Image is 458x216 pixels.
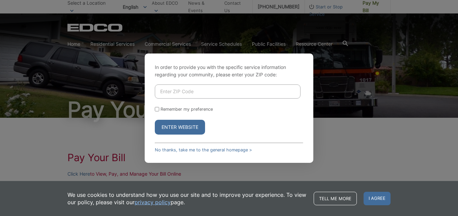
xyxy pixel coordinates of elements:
[135,199,171,206] a: privacy policy
[155,84,300,99] input: Enter ZIP Code
[314,192,357,205] a: Tell me more
[155,64,303,78] p: In order to provide you with the specific service information regarding your community, please en...
[161,107,213,112] label: Remember my preference
[155,120,205,135] button: Enter Website
[155,147,252,152] a: No thanks, take me to the general homepage >
[67,191,307,206] p: We use cookies to understand how you use our site and to improve your experience. To view our pol...
[364,192,391,205] span: I agree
